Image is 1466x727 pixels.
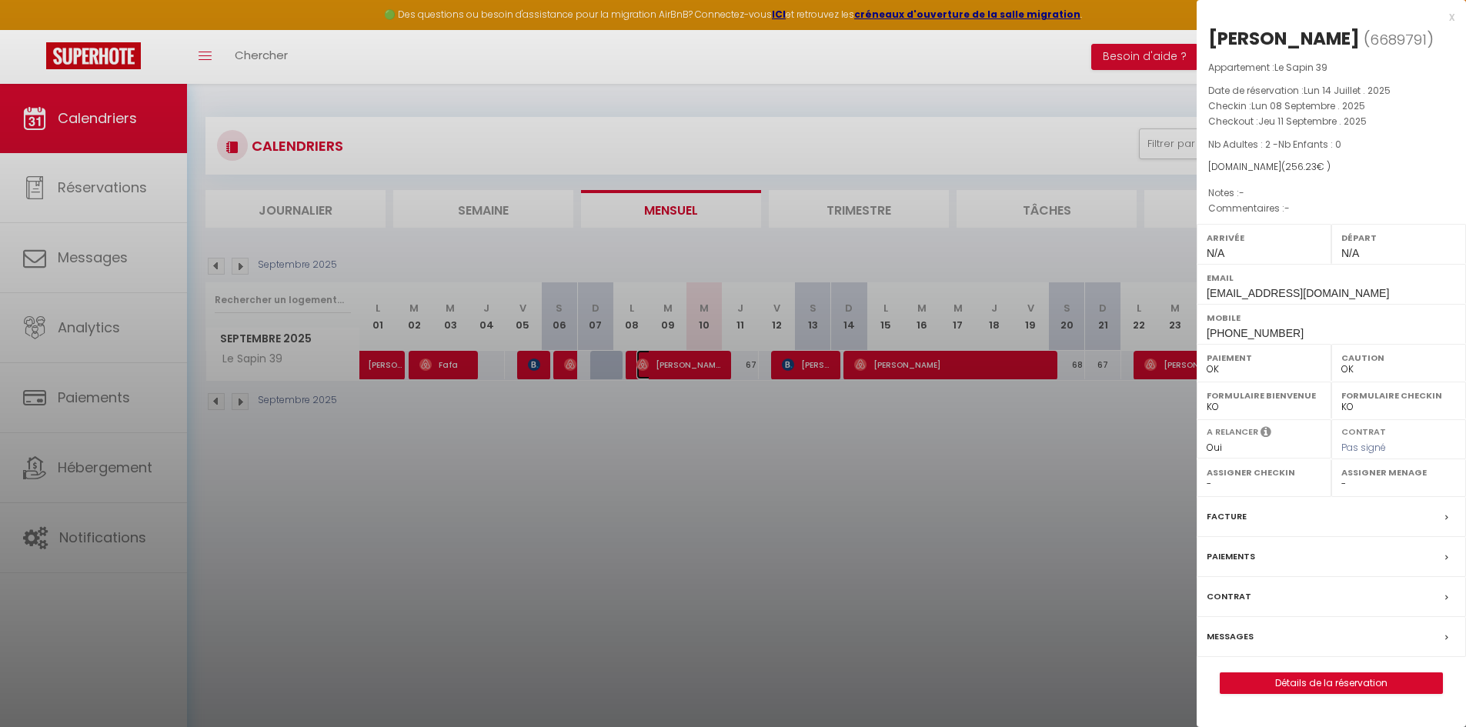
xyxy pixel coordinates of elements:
label: Contrat [1207,589,1251,605]
label: Formulaire Bienvenue [1207,388,1321,403]
label: Messages [1207,629,1254,645]
p: Notes : [1208,185,1454,201]
span: Jeu 11 Septembre . 2025 [1258,115,1367,128]
button: Ouvrir le widget de chat LiveChat [12,6,58,52]
label: Mobile [1207,310,1456,325]
span: [EMAIL_ADDRESS][DOMAIN_NAME] [1207,287,1389,299]
span: ( € ) [1281,160,1331,173]
span: - [1239,186,1244,199]
label: Arrivée [1207,230,1321,245]
p: Checkout : [1208,114,1454,129]
label: Paiement [1207,350,1321,365]
label: Email [1207,270,1456,285]
p: Checkin : [1208,98,1454,114]
label: Assigner Menage [1341,465,1456,480]
label: Départ [1341,230,1456,245]
button: Détails de la réservation [1220,672,1443,694]
label: A relancer [1207,425,1258,439]
span: Le Sapin 39 [1274,61,1327,74]
span: ( ) [1364,28,1434,50]
span: Pas signé [1341,441,1386,454]
label: Formulaire Checkin [1341,388,1456,403]
label: Caution [1341,350,1456,365]
span: Lun 08 Septembre . 2025 [1251,99,1365,112]
span: 256.23 [1285,160,1317,173]
span: N/A [1207,247,1224,259]
label: Paiements [1207,549,1255,565]
label: Assigner Checkin [1207,465,1321,480]
p: Appartement : [1208,60,1454,75]
label: Facture [1207,509,1247,525]
div: x [1197,8,1454,26]
span: [PHONE_NUMBER] [1207,327,1304,339]
a: Détails de la réservation [1221,673,1442,693]
div: [DOMAIN_NAME] [1208,160,1454,175]
p: Commentaires : [1208,201,1454,216]
span: 6689791 [1370,30,1427,49]
span: - [1284,202,1290,215]
p: Date de réservation : [1208,83,1454,98]
i: Sélectionner OUI si vous souhaiter envoyer les séquences de messages post-checkout [1261,425,1271,442]
span: Lun 14 Juillet . 2025 [1304,84,1391,97]
div: [PERSON_NAME] [1208,26,1360,51]
span: Nb Adultes : 2 - [1208,138,1341,151]
span: Nb Enfants : 0 [1278,138,1341,151]
label: Contrat [1341,425,1386,435]
span: N/A [1341,247,1359,259]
